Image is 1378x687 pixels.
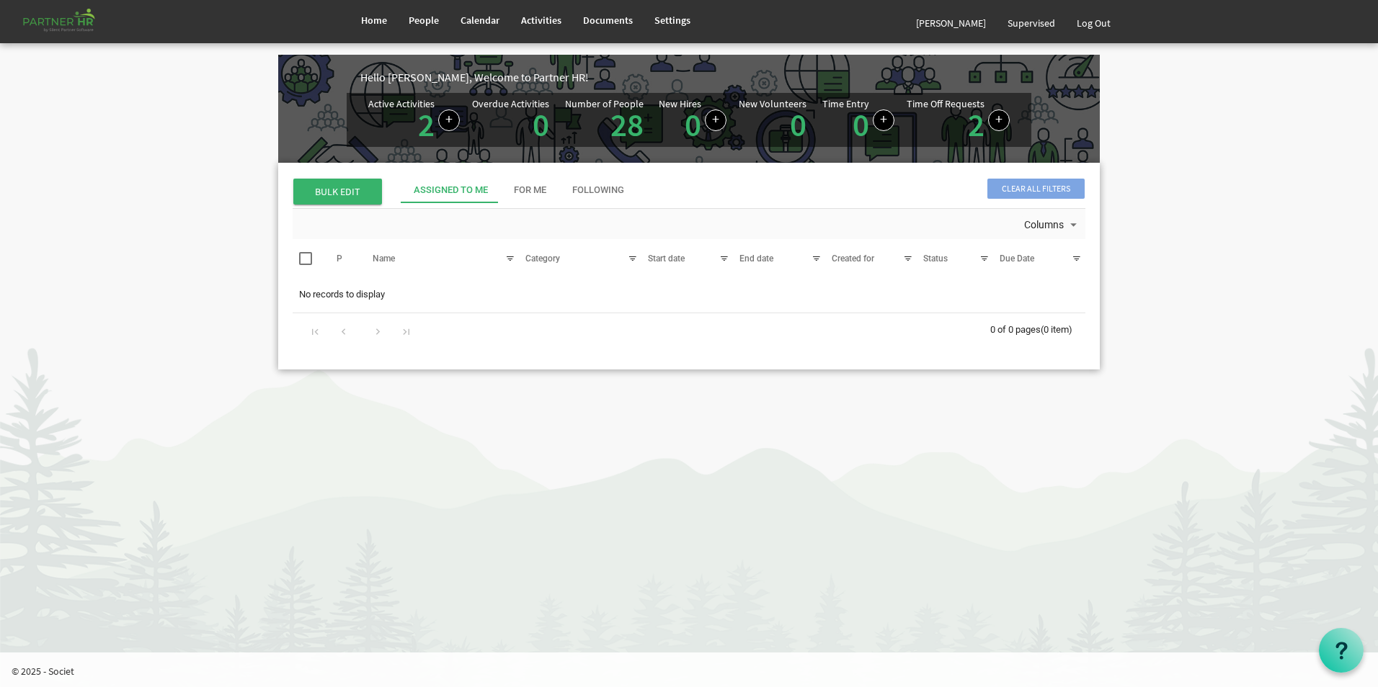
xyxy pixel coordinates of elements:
a: 0 [853,104,869,145]
span: End date [739,253,773,264]
span: 0 of 0 pages [990,324,1041,335]
span: Category [525,253,560,264]
a: [PERSON_NAME] [905,3,997,43]
span: Columns [1023,216,1065,234]
div: Columns [1021,209,1083,239]
div: Active Activities [368,99,435,109]
span: Created for [832,253,874,264]
a: 2 [968,104,984,145]
span: Settings [654,14,690,27]
div: Number of active Activities in Partner HR [368,99,460,141]
a: 2 [418,104,435,145]
div: Number of active time off requests [907,99,1010,141]
span: Clear all filters [987,179,1085,199]
div: Time Off Requests [907,99,984,109]
td: No records to display [293,281,1085,308]
div: Go to first page [306,320,325,341]
div: Go to last page [396,320,416,341]
span: Due Date [1000,253,1034,264]
div: Number of Time Entries [822,99,894,141]
div: New Volunteers [739,99,806,109]
div: tab-header [401,177,1193,203]
span: Supervised [1008,17,1055,30]
p: © 2025 - Societ [12,664,1378,678]
div: Overdue Activities [472,99,549,109]
span: BULK EDIT [293,179,382,205]
div: Hello [PERSON_NAME], Welcome to Partner HR! [360,69,1100,86]
a: 0 [533,104,549,145]
a: Add new person to Partner HR [705,109,726,131]
div: Volunteer hired in the last 7 days [739,99,810,141]
span: Start date [648,253,685,264]
span: Activities [521,14,561,27]
a: 0 [685,104,701,145]
div: Go to previous page [334,320,353,341]
span: Home [361,14,387,27]
span: Documents [583,14,633,27]
span: (0 item) [1041,324,1072,335]
div: People hired in the last 7 days [659,99,726,141]
div: Activities assigned to you for which the Due Date is passed [472,99,553,141]
a: Create a new time off request [988,109,1010,131]
a: Create a new Activity [438,109,460,131]
div: 0 of 0 pages (0 item) [990,313,1085,343]
div: New Hires [659,99,701,109]
div: Following [572,184,624,197]
span: Calendar [461,14,499,27]
div: Go to next page [368,320,388,341]
button: Columns [1021,216,1083,235]
div: Time Entry [822,99,869,109]
span: P [337,253,342,264]
span: People [409,14,439,27]
a: Supervised [997,3,1066,43]
div: For Me [514,184,546,197]
a: Log hours [873,109,894,131]
div: Assigned To Me [414,184,488,197]
a: Log Out [1066,3,1121,43]
span: Status [923,253,948,264]
span: Name [373,253,395,264]
div: Number of People [565,99,644,109]
a: 0 [790,104,806,145]
a: 28 [610,104,644,145]
div: Total number of active people in Partner HR [565,99,647,141]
